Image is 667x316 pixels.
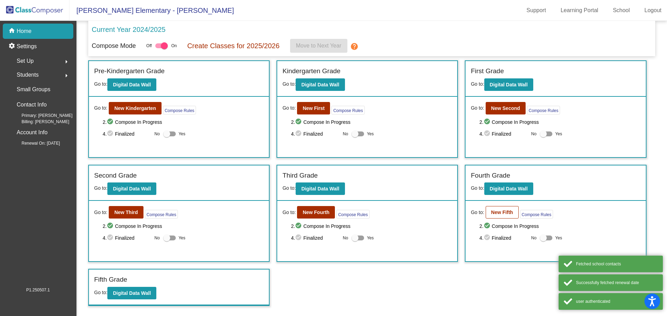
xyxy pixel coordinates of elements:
[291,118,452,126] span: 2. Compose In Progress
[94,104,107,112] span: Go to:
[102,118,264,126] span: 2. Compose In Progress
[303,210,329,215] b: New Fourth
[531,235,536,241] span: No
[484,78,533,91] button: Digital Data Wall
[10,112,73,119] span: Primary: [PERSON_NAME]
[479,130,528,138] span: 4. Finalized
[17,56,34,66] span: Set Up
[113,186,151,191] b: Digital Data Wall
[107,130,115,138] mat-icon: check_circle
[282,104,296,112] span: Go to:
[367,130,374,138] span: Yes
[109,206,143,219] button: New Third
[69,5,234,16] span: [PERSON_NAME] Elementary - [PERSON_NAME]
[8,42,17,51] mat-icon: settings
[555,130,562,138] span: Yes
[17,27,32,35] p: Home
[576,261,658,267] div: Fetched school contacts
[471,185,484,191] span: Go to:
[297,206,335,219] button: New Fourth
[479,234,528,242] span: 4. Finalized
[113,290,151,296] b: Digital Data Wall
[350,42,359,51] mat-icon: help
[163,106,196,114] button: Compose Rules
[92,24,165,35] p: Current Year 2024/2025
[17,128,48,137] p: Account Info
[291,234,339,242] span: 4. Finalized
[479,222,641,230] span: 2. Compose In Progress
[521,5,552,16] a: Support
[484,118,492,126] mat-icon: check_circle
[303,105,324,111] b: New First
[291,130,339,138] span: 4. Finalized
[486,206,519,219] button: New Fifth
[92,41,136,51] p: Compose Mode
[10,119,69,125] span: Billing: [PERSON_NAME]
[295,118,303,126] mat-icon: check_circle
[102,130,151,138] span: 4. Finalized
[639,5,667,16] a: Logout
[107,234,115,242] mat-icon: check_circle
[179,130,186,138] span: Yes
[471,81,484,87] span: Go to:
[484,222,492,230] mat-icon: check_circle
[62,71,71,80] mat-icon: arrow_right
[491,210,513,215] b: New Fifth
[343,235,348,241] span: No
[155,235,160,241] span: No
[107,118,115,126] mat-icon: check_circle
[8,27,17,35] mat-icon: home
[479,118,641,126] span: 2. Compose In Progress
[491,105,520,111] b: New Second
[94,185,107,191] span: Go to:
[94,66,165,76] label: Pre-Kindergarten Grade
[343,131,348,137] span: No
[107,287,156,299] button: Digital Data Wall
[520,210,553,219] button: Compose Rules
[62,58,71,66] mat-icon: arrow_right
[295,234,303,242] mat-icon: check_circle
[471,66,504,76] label: First Grade
[171,43,177,49] span: On
[291,222,452,230] span: 2. Compose In Progress
[107,182,156,195] button: Digital Data Wall
[113,82,151,87] b: Digital Data Wall
[290,39,347,53] button: Move to Next Year
[555,234,562,242] span: Yes
[187,41,280,51] p: Create Classes for 2025/2026
[94,81,107,87] span: Go to:
[282,185,296,191] span: Go to:
[301,82,339,87] b: Digital Data Wall
[531,131,536,137] span: No
[146,43,152,49] span: Off
[367,234,374,242] span: Yes
[155,131,160,137] span: No
[484,182,533,195] button: Digital Data Wall
[94,275,127,285] label: Fifth Grade
[471,104,484,112] span: Go to:
[484,130,492,138] mat-icon: check_circle
[297,102,330,114] button: New First
[490,186,528,191] b: Digital Data Wall
[490,82,528,87] b: Digital Data Wall
[17,85,50,94] p: Small Groups
[295,130,303,138] mat-icon: check_circle
[17,100,47,110] p: Contact Info
[486,102,526,114] button: New Second
[94,171,137,181] label: Second Grade
[107,222,115,230] mat-icon: check_circle
[102,222,264,230] span: 2. Compose In Progress
[282,81,296,87] span: Go to:
[282,209,296,216] span: Go to:
[114,105,156,111] b: New Kindergarten
[145,210,178,219] button: Compose Rules
[484,234,492,242] mat-icon: check_circle
[94,290,107,295] span: Go to:
[576,298,658,305] div: user authenticated
[179,234,186,242] span: Yes
[296,43,341,49] span: Move to Next Year
[114,210,138,215] b: New Third
[471,209,484,216] span: Go to:
[17,70,39,80] span: Students
[527,106,560,114] button: Compose Rules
